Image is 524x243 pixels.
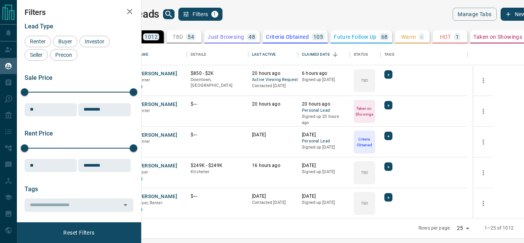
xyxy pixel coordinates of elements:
[302,114,346,126] p: Signed up 20 hours ago
[53,36,77,47] div: Buyer
[137,170,148,175] span: Buyer
[381,44,468,65] div: Tags
[302,77,346,83] p: Signed up [DATE]
[252,200,294,206] p: Contacted [DATE]
[478,136,489,148] button: more
[252,44,276,65] div: Last Active
[191,132,244,138] p: $---
[191,193,244,200] p: $---
[133,44,187,65] div: Name
[478,198,489,209] button: more
[440,34,451,40] p: HOT
[478,167,489,179] button: more
[302,169,346,175] p: Signed up [DATE]
[191,70,244,77] p: $850 - $2K
[302,200,346,206] p: Signed up [DATE]
[313,34,323,40] p: 105
[387,71,390,78] span: +
[56,38,75,45] span: Buyer
[302,107,346,114] span: Personal Lead
[25,36,51,47] div: Renter
[212,12,218,17] span: 1
[145,34,158,40] p: 1012
[302,70,346,77] p: 6 hours ago
[137,108,150,113] span: Renter
[384,162,392,171] div: +
[137,44,148,65] div: Name
[191,44,206,65] div: Details
[249,34,255,40] p: 48
[354,44,368,65] div: Status
[302,144,346,150] p: Signed up [DATE]
[27,52,45,58] span: Seller
[252,162,294,169] p: 16 hours ago
[58,226,99,239] button: Reset Filters
[421,34,422,40] p: -
[387,193,390,201] span: +
[302,193,346,200] p: [DATE]
[120,200,131,210] button: Open
[384,193,392,202] div: +
[381,34,388,40] p: 68
[178,8,222,21] button: Filters1
[252,70,294,77] p: 20 hours ago
[252,101,294,107] p: 20 hours ago
[252,77,294,83] span: Active Viewing Request
[191,169,244,175] p: Kitchener
[478,106,489,117] button: more
[350,44,381,65] div: Status
[266,34,309,40] p: Criteria Obtained
[50,49,77,61] div: Precon
[302,162,346,169] p: [DATE]
[302,132,346,138] p: [DATE]
[384,101,392,109] div: +
[361,200,368,206] p: TBD
[53,52,75,58] span: Precon
[188,34,194,40] p: 54
[187,44,248,65] div: Details
[27,38,48,45] span: Renter
[401,34,416,40] p: Warm
[330,49,341,60] button: Sort
[456,34,459,40] p: 1
[137,132,177,139] button: [PERSON_NAME]
[453,8,496,21] button: Manage Tabs
[137,78,150,83] span: Renter
[252,193,294,200] p: [DATE]
[361,78,368,83] p: TBD
[25,23,53,30] span: Lead Type
[473,34,522,40] p: Taken on Showings
[25,185,38,193] span: Tags
[354,136,374,148] p: Criteria Obtained
[191,77,244,89] p: Downtown, [GEOGRAPHIC_DATA]
[25,49,48,61] div: Seller
[25,74,53,81] span: Sale Price
[25,130,53,137] span: Rent Price
[302,44,330,65] div: Claimed Date
[334,34,376,40] p: Future Follow Up
[191,101,244,107] p: $---
[454,223,472,234] div: 25
[484,225,514,231] p: 1–25 of 1012
[384,70,392,79] div: +
[208,34,244,40] p: Just Browsing
[137,193,177,200] button: [PERSON_NAME]
[384,44,394,65] div: Tags
[163,9,175,19] button: search button
[137,139,150,144] span: Renter
[137,70,177,78] button: [PERSON_NAME]
[82,38,107,45] span: Investor
[173,34,183,40] p: TBD
[79,36,110,47] div: Investor
[252,83,294,89] p: Contacted [DATE]
[137,200,163,205] span: Buyer, Renter
[419,225,451,231] p: Rows per page:
[361,170,368,175] p: TBD
[387,132,390,140] span: +
[387,163,390,170] span: +
[137,101,177,108] button: [PERSON_NAME]
[478,75,489,86] button: more
[25,8,133,17] h2: Filters
[302,101,346,107] p: 20 hours ago
[191,162,244,169] p: $249K - $249K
